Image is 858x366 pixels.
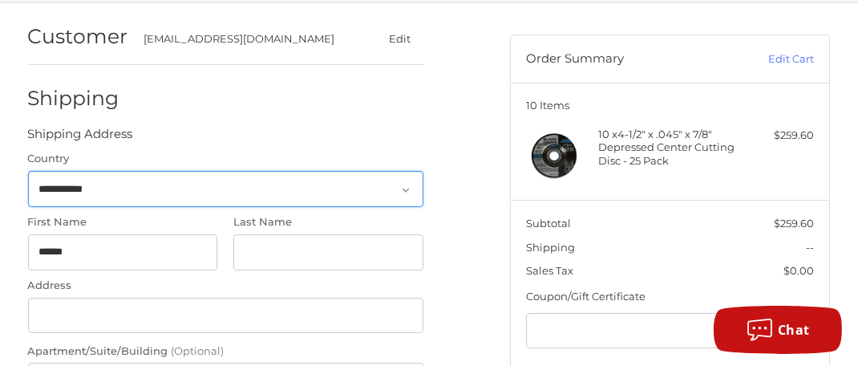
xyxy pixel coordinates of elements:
span: Sales Tax [526,264,573,277]
span: Shipping [526,241,575,254]
div: Coupon/Gift Certificate [526,289,814,305]
legend: Shipping Address [28,125,133,151]
button: Edit [377,27,423,51]
a: Edit Cart [722,51,814,67]
span: Subtotal [526,217,571,230]
input: Gift Certificate or Coupon Code [526,313,723,349]
small: (Optional) [172,344,225,357]
label: Apartment/Suite/Building [28,344,423,360]
label: Address [28,278,423,294]
span: $259.60 [774,217,814,230]
span: -- [806,241,814,254]
div: $259.60 [742,128,814,144]
h3: Order Summary [526,51,722,67]
label: Last Name [233,214,423,230]
label: First Name [28,214,218,230]
h2: Shipping [28,86,122,111]
span: $0.00 [783,264,814,277]
h2: Customer [28,24,128,49]
div: [EMAIL_ADDRESS][DOMAIN_NAME] [144,31,346,47]
h4: 10 x 4-1/2" x .045" x 7/8" Depressed Center Cutting Disc - 25 Pack [598,128,738,167]
span: Chat [778,321,810,339]
button: Chat [714,306,842,354]
label: Country [28,151,423,167]
h3: 10 Items [526,99,814,112]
